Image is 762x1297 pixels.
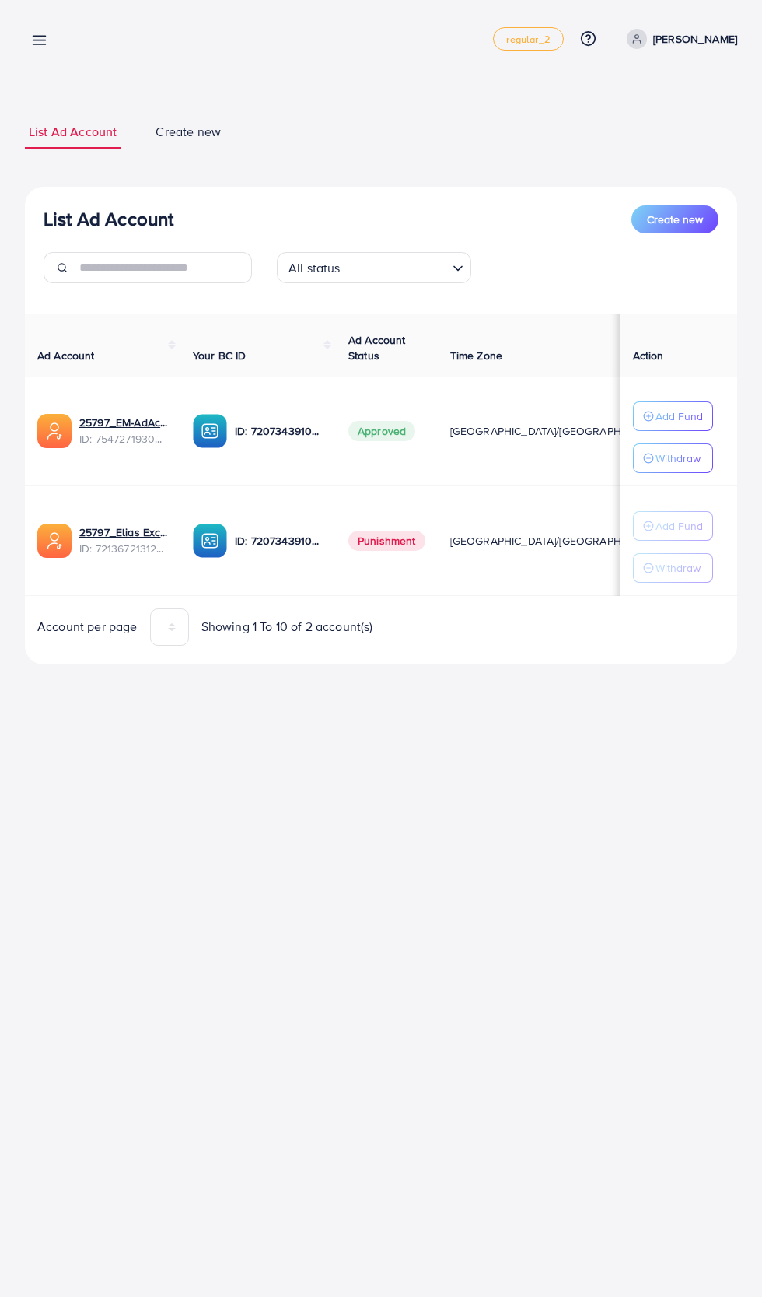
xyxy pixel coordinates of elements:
span: Approved [348,421,415,441]
span: Time Zone [450,348,502,363]
a: 25797_Elias Excited media_1679944075357 [79,524,168,540]
button: Add Fund [633,511,713,541]
div: <span class='underline'>25797_Elias Excited media_1679944075357</span></br>7213672131225845762 [79,524,168,556]
p: ID: 7207343910824378369 [235,422,323,440]
p: Withdraw [655,449,701,468]
button: Withdraw [633,553,713,583]
span: [GEOGRAPHIC_DATA]/[GEOGRAPHIC_DATA] [450,423,666,439]
img: ic-ba-acc.ded83a64.svg [193,414,227,448]
span: Your BC ID [193,348,246,363]
a: regular_2 [493,27,563,51]
img: ic-ba-acc.ded83a64.svg [193,524,227,558]
p: Add Fund [655,517,703,535]
span: [GEOGRAPHIC_DATA]/[GEOGRAPHIC_DATA] [450,533,666,549]
button: Create new [631,205,718,233]
p: Withdraw [655,559,701,577]
span: List Ad Account [29,123,117,141]
iframe: Chat [696,1227,750,1285]
input: Search for option [345,254,446,279]
p: Add Fund [655,407,703,426]
p: ID: 7207343910824378369 [235,531,323,550]
span: Ad Account Status [348,332,406,363]
span: Showing 1 To 10 of 2 account(s) [201,618,373,636]
span: Punishment [348,531,425,551]
a: [PERSON_NAME] [620,29,737,49]
img: ic-ads-acc.e4c84228.svg [37,524,72,558]
span: Create new [647,212,703,227]
button: Withdraw [633,443,713,473]
span: ID: 7547271930966392849 [79,431,168,447]
span: Action [633,348,664,363]
span: Create new [156,123,221,141]
span: All status [285,257,344,279]
div: Search for option [277,252,471,283]
div: <span class='underline'>25797_EM-AdAcc-02_1757236227748</span></br>7547271930966392849 [79,415,168,447]
span: ID: 7213672131225845762 [79,541,168,556]
img: ic-ads-acc.e4c84228.svg [37,414,72,448]
span: Ad Account [37,348,95,363]
a: 25797_EM-AdAcc-02_1757236227748 [79,415,168,430]
h3: List Ad Account [44,208,173,230]
span: regular_2 [506,34,550,44]
button: Add Fund [633,401,713,431]
p: [PERSON_NAME] [653,30,737,48]
span: Account per page [37,618,138,636]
